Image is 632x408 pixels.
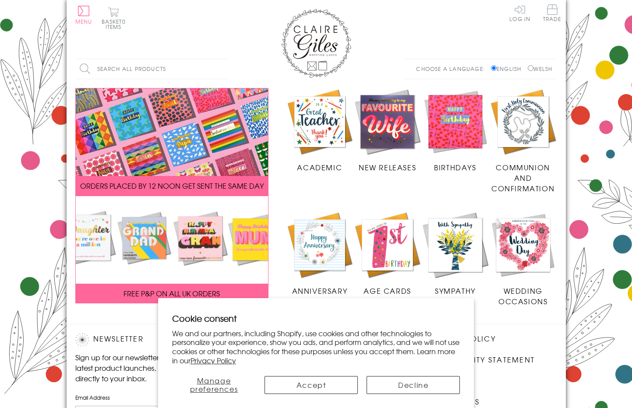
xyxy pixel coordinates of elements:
[367,376,460,394] button: Decline
[491,65,526,73] label: English
[509,4,530,21] a: Log In
[281,9,351,78] img: Claire Giles Greetings Cards
[491,65,497,71] input: English
[528,65,533,71] input: Welsh
[421,211,489,296] a: Sympathy
[172,312,460,324] h2: Cookie consent
[359,162,416,172] span: New Releases
[416,65,489,73] p: Choose a language:
[543,4,561,21] span: Trade
[364,285,411,296] span: Age Cards
[190,375,238,394] span: Manage preferences
[434,162,476,172] span: Birthdays
[102,7,126,29] button: Basket0 items
[80,180,264,191] span: ORDERS PLACED BY 12 NOON GET SENT THE SAME DAY
[498,285,547,306] span: Wedding Occasions
[172,376,256,394] button: Manage preferences
[543,4,561,23] a: Trade
[297,162,342,172] span: Academic
[353,88,421,173] a: New Releases
[292,285,348,296] span: Anniversary
[172,329,460,365] p: We and our partners, including Shopify, use cookies and other technologies to personalize your ex...
[75,18,92,25] span: Menu
[191,355,236,366] a: Privacy Policy
[220,59,229,79] input: Search
[353,211,421,296] a: Age Cards
[75,59,229,79] input: Search all products
[435,285,476,296] span: Sympathy
[75,394,224,401] label: Email Address
[286,211,354,296] a: Anniversary
[75,352,224,383] p: Sign up for our newsletter to receive the latest product launches, news and offers directly to yo...
[489,88,557,194] a: Communion and Confirmation
[124,288,220,299] span: FREE P&P ON ALL UK ORDERS
[106,18,126,31] span: 0 items
[421,88,489,173] a: Birthdays
[265,376,358,394] button: Accept
[286,88,354,173] a: Academic
[75,333,224,346] h2: Newsletter
[528,65,553,73] label: Welsh
[75,6,92,24] button: Menu
[426,354,535,366] a: Accessibility Statement
[491,162,554,193] span: Communion and Confirmation
[489,211,557,306] a: Wedding Occasions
